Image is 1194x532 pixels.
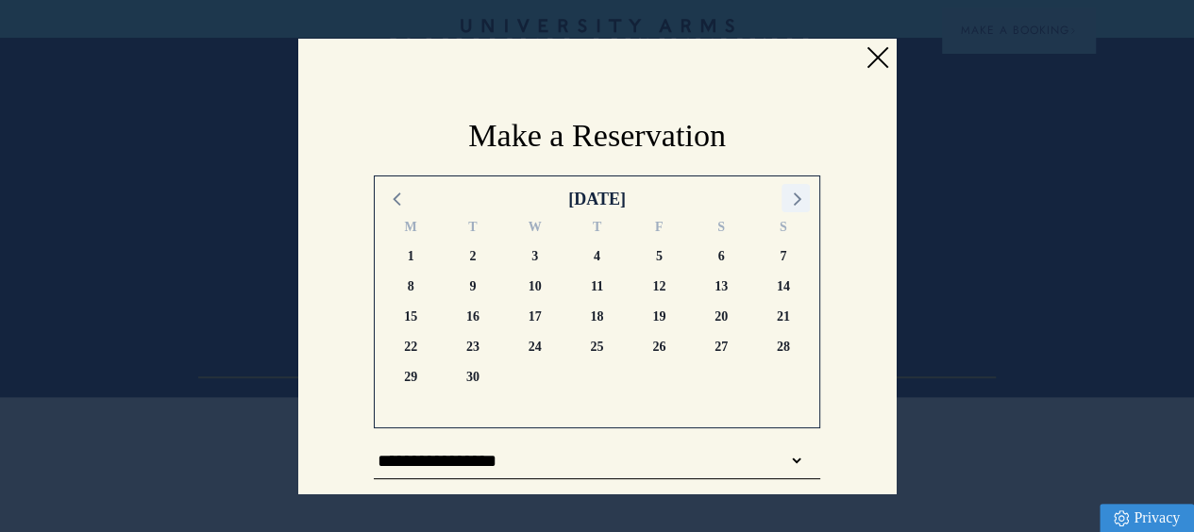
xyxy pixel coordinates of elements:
[397,334,424,360] span: Monday 22 September 2025
[863,43,891,72] a: Close
[460,364,486,391] span: Tuesday 30 September 2025
[568,186,626,212] div: [DATE]
[646,274,672,300] span: Friday 12 September 2025
[583,243,610,270] span: Thursday 4 September 2025
[1114,510,1129,526] img: Privacy
[522,243,548,270] span: Wednesday 3 September 2025
[397,364,424,391] span: Monday 29 September 2025
[708,334,734,360] span: Saturday 27 September 2025
[397,243,424,270] span: Monday 1 September 2025
[646,334,672,360] span: Friday 26 September 2025
[708,243,734,270] span: Saturday 6 September 2025
[646,243,672,270] span: Friday 5 September 2025
[583,304,610,330] span: Thursday 18 September 2025
[770,243,797,270] span: Sunday 7 September 2025
[770,334,797,360] span: Sunday 28 September 2025
[522,304,548,330] span: Wednesday 17 September 2025
[522,334,548,360] span: Wednesday 24 September 2025
[397,274,424,300] span: Monday 8 September 2025
[708,274,734,300] span: Saturday 13 September 2025
[646,304,672,330] span: Friday 19 September 2025
[397,304,424,330] span: Monday 15 September 2025
[460,304,486,330] span: Tuesday 16 September 2025
[374,114,820,157] h2: Make a Reservation
[583,334,610,360] span: Thursday 25 September 2025
[460,274,486,300] span: Tuesday 9 September 2025
[770,274,797,300] span: Sunday 14 September 2025
[566,217,629,241] div: T
[1100,504,1194,532] a: Privacy
[708,304,734,330] span: Saturday 20 September 2025
[628,217,690,241] div: F
[770,304,797,330] span: Sunday 21 September 2025
[504,217,566,241] div: W
[583,274,610,300] span: Thursday 11 September 2025
[522,274,548,300] span: Wednesday 10 September 2025
[442,217,504,241] div: T
[690,217,752,241] div: S
[460,243,486,270] span: Tuesday 2 September 2025
[379,217,442,241] div: M
[460,334,486,360] span: Tuesday 23 September 2025
[752,217,815,241] div: S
